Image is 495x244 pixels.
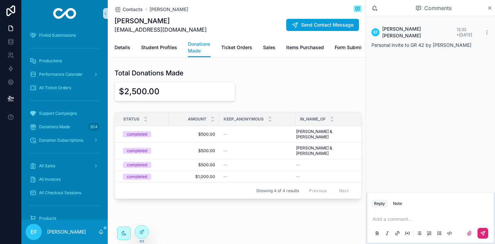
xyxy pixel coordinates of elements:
span: -- [223,162,227,168]
span: EF [373,30,378,35]
span: -- [296,174,300,179]
span: Keep_anonymous [224,116,264,122]
a: completed [123,162,165,168]
span: -- [223,132,227,137]
a: Details [114,41,130,55]
a: -- [223,148,292,153]
div: completed [127,162,147,168]
a: Student Profiles [141,41,177,55]
h1: [PERSON_NAME] [114,16,207,26]
span: Showing 4 of 4 results [256,188,299,194]
a: Donations Made [188,38,210,58]
span: Donations Made [39,124,70,130]
span: Comments [424,4,452,12]
a: [PERSON_NAME] & [PERSON_NAME] [296,145,361,156]
span: All Ticket Orders [39,85,71,91]
div: scrollable content [22,27,108,220]
button: Send Contact Message [286,19,359,31]
div: completed [127,148,147,154]
div: completed [127,131,147,137]
a: $500.00 [173,132,215,137]
a: Donation Subscriptions [26,134,104,146]
a: -- [223,162,292,168]
a: Form Submissions [335,41,376,55]
a: [PERSON_NAME] [150,6,188,13]
div: Note [393,201,402,206]
span: All Invoices [39,177,61,182]
span: Productions [39,58,62,64]
span: Ticket Orders [221,44,252,51]
a: -- [296,174,361,179]
span: 12:32 • [DATE] [457,27,472,37]
a: Ticket Orders [221,41,252,55]
span: Donation Subscriptions [39,138,83,143]
span: -- [223,174,227,179]
span: [PERSON_NAME] [PERSON_NAME] [382,26,457,39]
span: All Sales [39,163,55,169]
a: All Ticket Orders [26,82,104,94]
span: Items Purchased [286,44,324,51]
span: FinAid Submissions [39,33,76,38]
span: -- [223,148,227,153]
span: EF [31,228,37,236]
div: $2,500.00 [119,86,160,97]
span: Status [123,116,139,122]
a: -- [223,132,292,137]
span: Contacts [123,6,143,13]
h1: Total Donations Made [114,68,184,78]
span: Sales [263,44,275,51]
span: Student Profiles [141,44,177,51]
button: Reply [371,200,388,208]
div: 304 [88,123,100,131]
a: -- [223,174,292,179]
a: [PERSON_NAME] & [PERSON_NAME] [296,129,361,140]
button: Note [390,200,405,208]
a: All Sales [26,160,104,172]
img: App logo [53,8,76,19]
a: Sales [263,41,275,55]
a: $500.00 [173,162,215,168]
span: Send Contact Message [301,22,354,28]
a: Items Purchased [286,41,324,55]
a: Products [26,212,104,224]
span: Personal invite to GR 42 by [PERSON_NAME] [371,42,471,48]
span: Performance Calendar [39,72,83,77]
span: All Checkout Sessions [39,190,81,196]
a: $500.00 [173,148,215,153]
span: Products [39,216,56,221]
a: Performance Calendar [26,68,104,80]
span: In_name_of [300,116,326,122]
a: completed [123,174,165,180]
div: completed [127,174,147,180]
a: Contacts [114,6,143,13]
span: Details [114,44,130,51]
a: -- [296,162,361,168]
a: Productions [26,55,104,67]
a: completed [123,131,165,137]
p: [PERSON_NAME] [47,229,86,235]
a: completed [123,148,165,154]
span: Amount [188,116,206,122]
span: [EMAIL_ADDRESS][DOMAIN_NAME] [114,26,207,34]
a: FinAid Submissions [26,29,104,41]
a: Donations Made304 [26,121,104,133]
a: $1,000.00 [173,174,215,179]
span: Form Submissions [335,44,376,51]
a: All Checkout Sessions [26,187,104,199]
span: Support Campaigns [39,111,77,116]
a: All Invoices [26,173,104,185]
a: Support Campaigns [26,107,104,119]
span: Donations Made [188,41,210,54]
span: -- [296,162,300,168]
